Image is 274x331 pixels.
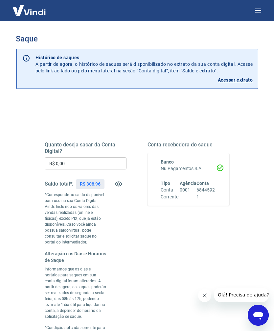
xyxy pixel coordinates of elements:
[161,181,170,186] span: Tipo
[196,187,216,200] h6: 6844592-1
[45,181,73,187] h5: Saldo total*:
[161,165,216,172] h6: Nu Pagamentos S.A.
[45,250,106,264] h6: Alteração nos Dias e Horários de Saque
[198,289,211,302] iframe: Fechar mensagem
[148,141,229,148] h5: Conta recebedora do saque
[8,0,51,20] img: Vindi
[35,77,253,83] a: Acessar extrato
[161,187,180,200] h6: Conta Corrente
[45,192,106,245] p: *Corresponde ao saldo disponível para uso na sua Conta Digital Vindi. Incluindo os valores das ve...
[80,181,101,188] p: R$ 308,96
[214,288,269,302] iframe: Mensagem da empresa
[196,181,209,186] span: Conta
[35,54,253,61] p: Histórico de saques
[161,159,174,165] span: Banco
[35,54,253,74] p: A partir de agora, o histórico de saques será disponibilizado no extrato da sua conta digital. Ac...
[45,141,126,155] h5: Quanto deseja sacar da Conta Digital?
[180,187,197,193] h6: 0001
[248,305,269,326] iframe: Botão para abrir a janela de mensagens
[16,34,258,43] h3: Saque
[218,77,253,83] p: Acessar extrato
[45,266,106,319] p: Informamos que os dias e horários para saques em sua conta digital foram alterados. A partir de a...
[180,181,197,186] span: Agência
[4,5,55,10] span: Olá! Precisa de ajuda?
